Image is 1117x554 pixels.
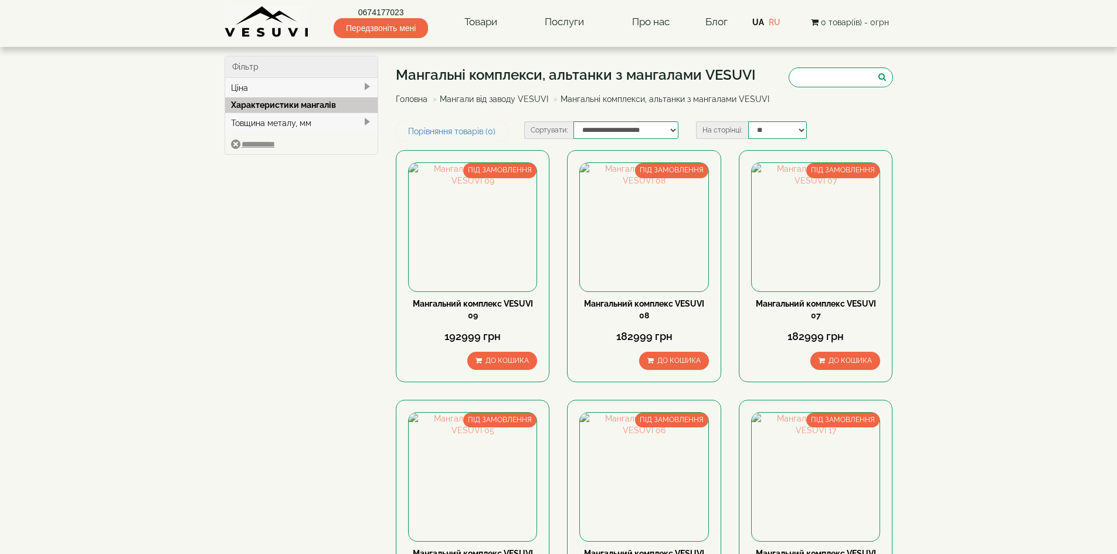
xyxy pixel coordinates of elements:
span: До кошика [485,356,529,365]
button: До кошика [810,352,880,370]
a: Мангальний комплекс VESUVI 07 [756,299,876,320]
span: ПІД ЗАМОВЛЕННЯ [463,413,537,427]
a: Мангальний комплекс VESUVI 09 [413,299,533,320]
a: RU [769,18,780,27]
img: Завод VESUVI [225,6,310,38]
a: 0674177023 [334,6,428,18]
div: Характеристики мангалів [225,97,378,113]
a: Мангали від заводу VESUVI [440,94,548,104]
img: Мангальний комплекс VESUVI 09 [409,163,537,291]
label: На сторінці: [696,121,748,139]
span: ПІД ЗАМОВЛЕННЯ [463,163,537,178]
a: Блог [705,16,728,28]
label: Сортувати: [524,121,573,139]
span: ПІД ЗАМОВЛЕННЯ [635,163,708,178]
a: Головна [396,94,427,104]
h1: Мангальні комплекси, альтанки з мангалами VESUVI [396,67,778,83]
a: Товари [453,9,509,36]
div: 182999 грн [579,329,708,344]
button: До кошика [467,352,537,370]
span: До кошика [657,356,701,365]
div: 192999 грн [408,329,537,344]
span: ПІД ЗАМОВЛЕННЯ [806,413,880,427]
div: Фільтр [225,56,378,78]
img: Мангальний комплекс VESUVI 05 [409,413,537,541]
li: Мангальні комплекси, альтанки з мангалами VESUVI [551,93,769,105]
img: Мангальний комплекс VESUVI 17 [752,413,880,541]
button: До кошика [639,352,709,370]
a: UA [752,18,764,27]
span: До кошика [829,356,872,365]
span: 0 товар(ів) - 0грн [821,18,889,27]
button: 0 товар(ів) - 0грн [807,16,892,29]
div: 182999 грн [751,329,880,344]
img: Мангальний комплекс VESUVI 07 [752,163,880,291]
a: Порівняння товарів (0) [396,121,508,141]
a: Послуги [533,9,596,36]
a: Мангальний комплекс VESUVI 08 [584,299,704,320]
div: Ціна [225,78,378,98]
img: Мангальний комплекс VESUVI 06 [580,413,708,541]
span: ПІД ЗАМОВЛЕННЯ [635,413,708,427]
a: Про нас [620,9,681,36]
span: ПІД ЗАМОВЛЕННЯ [806,163,880,178]
img: Мангальний комплекс VESUVI 08 [580,163,708,291]
div: Товщина металу, мм [225,113,378,133]
span: Передзвоніть мені [334,18,428,38]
